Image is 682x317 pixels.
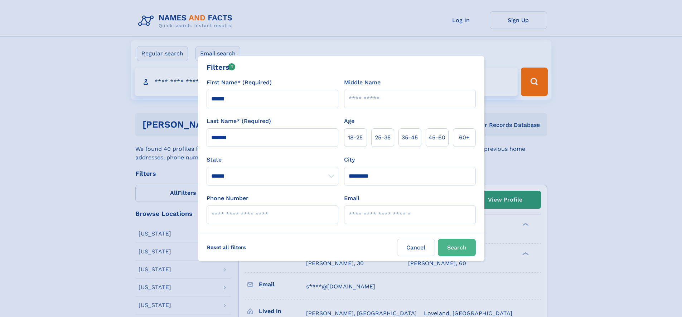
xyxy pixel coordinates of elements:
label: Email [344,194,359,203]
label: Last Name* (Required) [207,117,271,125]
button: Search [438,239,476,256]
label: Reset all filters [202,239,251,256]
label: Phone Number [207,194,248,203]
span: 35‑45 [402,133,418,142]
label: City [344,155,355,164]
label: Cancel [397,239,435,256]
label: First Name* (Required) [207,78,272,87]
span: 45‑60 [429,133,445,142]
span: 60+ [459,133,470,142]
div: Filters [207,62,236,73]
label: Middle Name [344,78,381,87]
span: 25‑35 [375,133,391,142]
span: 18‑25 [348,133,363,142]
label: State [207,155,338,164]
label: Age [344,117,354,125]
